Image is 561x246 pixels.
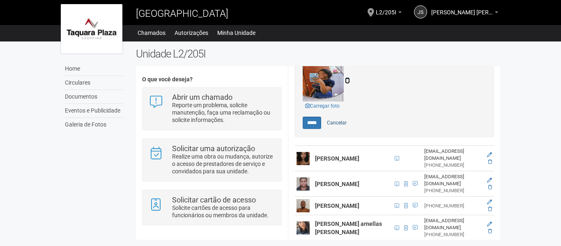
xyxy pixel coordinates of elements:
[303,60,344,101] img: GetFile
[376,10,402,17] a: L2/205I
[297,199,310,212] img: user.png
[149,94,275,124] a: Abrir um chamado Reporte um problema, solicite manutenção, faça uma reclamação ou solicite inform...
[142,76,281,83] h4: O que você deseja?
[172,93,232,101] strong: Abrir um chamado
[315,202,359,209] strong: [PERSON_NAME]
[297,221,310,235] img: user.png
[63,76,124,90] a: Circulares
[217,27,255,39] a: Minha Unidade
[149,196,275,219] a: Solicitar cartão de acesso Solicite cartões de acesso para funcionários ou membros da unidade.
[488,184,492,190] a: Excluir membro
[172,204,275,219] p: Solicite cartões de acesso para funcionários ou membros da unidade.
[315,181,359,187] strong: [PERSON_NAME]
[63,90,124,104] a: Documentos
[136,48,500,60] h2: Unidade L2/205I
[315,155,359,162] strong: [PERSON_NAME]
[488,159,492,165] a: Excluir membro
[138,27,166,39] a: Chamados
[61,4,122,53] img: logo.jpg
[424,231,481,238] div: [PHONE_NUMBER]
[63,104,124,118] a: Eventos e Publicidade
[303,101,342,110] a: Carregar foto
[488,206,492,212] a: Excluir membro
[424,217,481,231] div: [EMAIL_ADDRESS][DOMAIN_NAME]
[424,162,481,169] div: [PHONE_NUMBER]
[487,221,492,227] a: Editar membro
[424,173,481,187] div: [EMAIL_ADDRESS][DOMAIN_NAME]
[376,1,396,16] span: L2/205I
[424,187,481,194] div: [PHONE_NUMBER]
[487,199,492,205] a: Editar membro
[172,101,275,124] p: Reporte um problema, solicite manutenção, faça uma reclamação ou solicite informações.
[297,177,310,191] img: user.png
[424,202,481,209] div: [PHONE_NUMBER]
[297,152,310,165] img: user.png
[487,177,492,183] a: Editar membro
[414,5,427,18] a: JS
[488,228,492,234] a: Excluir membro
[172,195,256,204] strong: Solicitar cartão de acesso
[315,221,382,235] strong: [PERSON_NAME] arnellas [PERSON_NAME]
[175,27,208,39] a: Autorizações
[172,144,255,153] strong: Solicitar uma autorização
[345,77,350,84] a: Remover
[63,62,124,76] a: Home
[63,118,124,131] a: Galeria de Fotos
[322,117,351,129] a: Cancelar
[149,145,275,175] a: Solicitar uma autorização Realize uma obra ou mudança, autorize o acesso de prestadores de serviç...
[487,152,492,158] a: Editar membro
[172,153,275,175] p: Realize uma obra ou mudança, autorize o acesso de prestadores de serviço e convidados para sua un...
[431,10,498,17] a: [PERSON_NAME] [PERSON_NAME]
[431,1,493,16] span: JORGE SOARES ALMEIDA
[136,8,228,19] span: [GEOGRAPHIC_DATA]
[424,148,481,162] div: [EMAIL_ADDRESS][DOMAIN_NAME]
